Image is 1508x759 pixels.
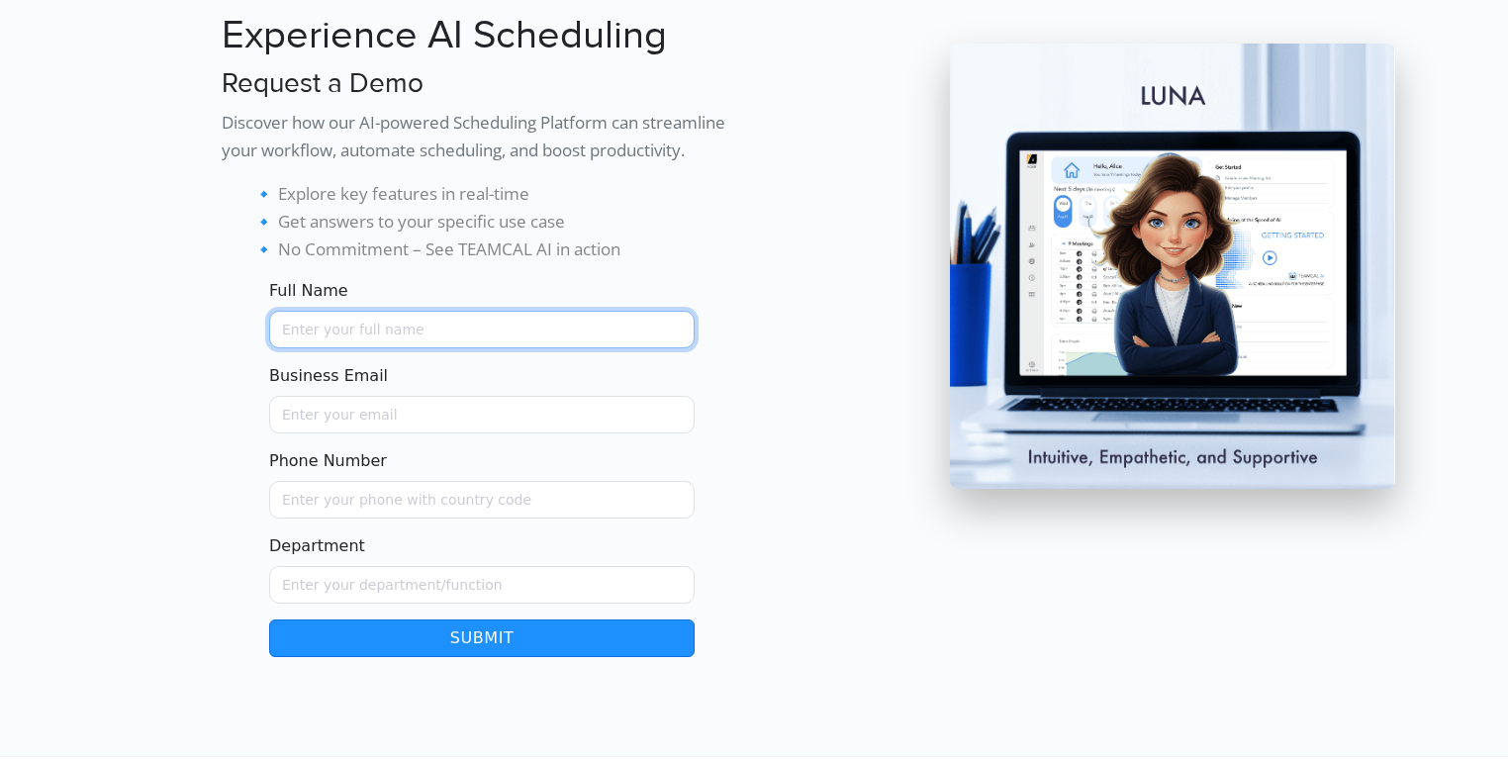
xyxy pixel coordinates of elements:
[950,44,1395,489] img: pic
[269,534,365,558] label: Department
[269,449,387,473] label: Phone Number
[222,12,742,59] h1: Experience AI Scheduling
[253,208,742,236] li: 🔹 Get answers to your specific use case
[269,481,695,519] input: Enter your phone with country code
[269,396,695,433] input: Enter your email
[269,311,695,348] input: Name must only contain letters and spaces
[269,279,348,303] label: Full Name
[269,619,695,657] button: Submit
[253,236,742,263] li: 🔹 No Commitment – See TEAMCAL AI in action
[222,109,742,164] p: Discover how our AI-powered Scheduling Platform can streamline your workflow, automate scheduling...
[269,566,695,604] input: Enter your department/function
[269,364,388,388] label: Business Email
[253,180,742,208] li: 🔹 Explore key features in real-time
[222,67,742,101] h3: Request a Demo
